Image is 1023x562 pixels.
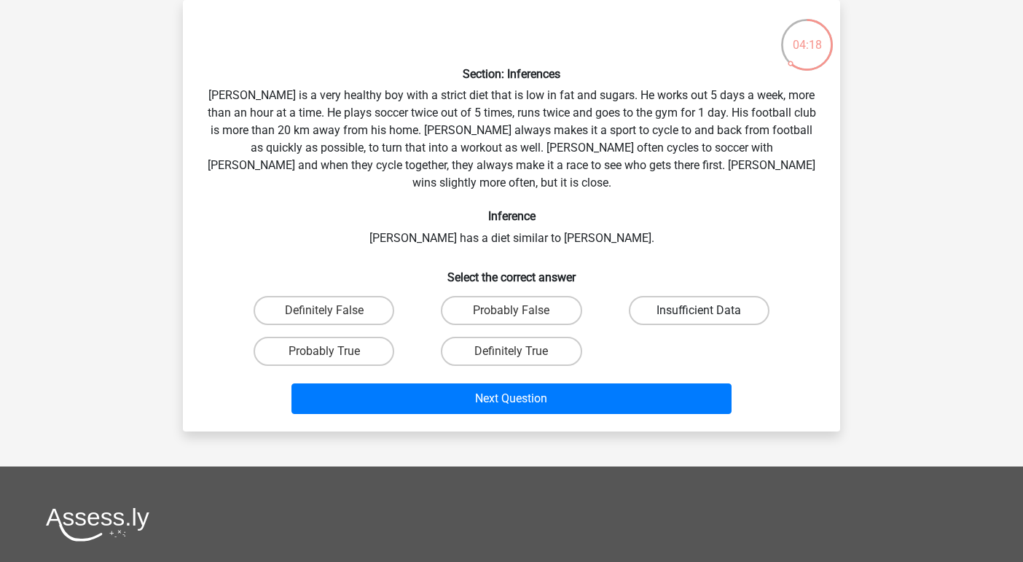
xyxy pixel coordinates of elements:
[780,17,834,54] div: 04:18
[206,67,817,81] h6: Section: Inferences
[291,383,732,414] button: Next Question
[441,337,581,366] label: Definitely True
[441,296,581,325] label: Probably False
[189,12,834,420] div: [PERSON_NAME] is a very healthy boy with a strict diet that is low in fat and sugars. He works ou...
[46,507,149,542] img: Assessly logo
[629,296,769,325] label: Insufficient Data
[254,296,394,325] label: Definitely False
[206,209,817,223] h6: Inference
[254,337,394,366] label: Probably True
[206,259,817,284] h6: Select the correct answer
